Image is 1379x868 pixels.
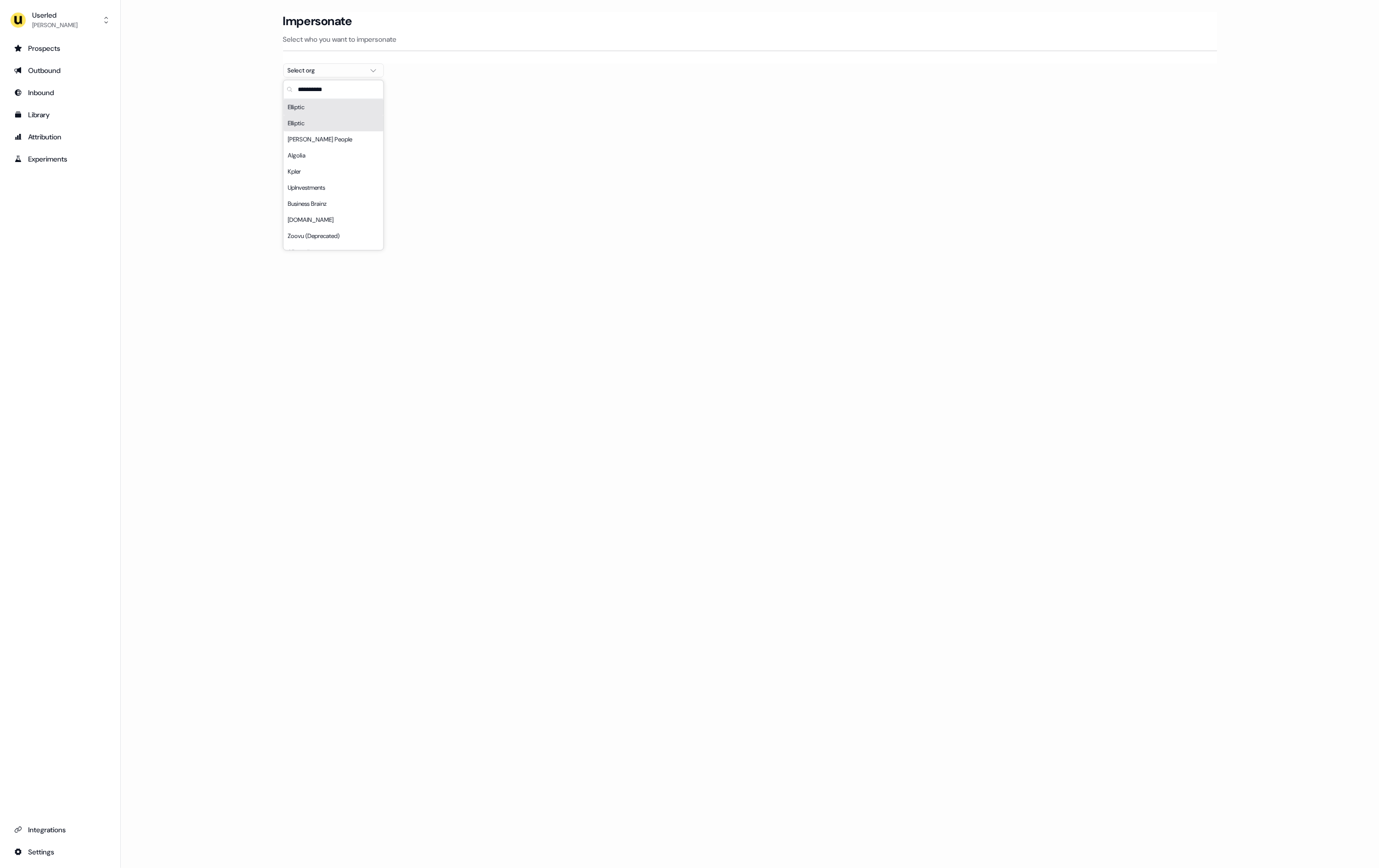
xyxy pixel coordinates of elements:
[14,154,106,164] div: Experiments
[8,151,112,167] a: Go to experiments
[284,228,383,244] div: Zoovu (Deprecated)
[32,10,77,20] div: Userled
[8,40,112,56] a: Go to prospects
[284,164,383,180] div: Kpler
[14,132,106,142] div: Attribution
[8,129,112,145] a: Go to attribution
[8,107,112,123] a: Go to templates
[8,822,112,838] a: Go to integrations
[284,244,383,260] div: ADvendio
[283,63,384,77] button: Select org
[14,847,106,857] div: Settings
[284,180,383,196] div: UpInvestments
[14,43,106,53] div: Prospects
[284,196,383,212] div: Business Brainz
[284,131,383,147] div: [PERSON_NAME] People
[284,99,383,250] div: Suggestions
[14,88,106,98] div: Inbound
[284,212,383,228] div: [DOMAIN_NAME]
[284,99,383,115] div: Elliptic
[8,85,112,101] a: Go to Inbound
[283,34,1217,44] p: Select who you want to impersonate
[8,844,112,860] a: Go to integrations
[14,110,106,120] div: Library
[8,8,112,32] button: Userled[PERSON_NAME]
[32,20,77,30] div: [PERSON_NAME]
[8,62,112,78] a: Go to outbound experience
[288,65,363,75] div: Select org
[284,115,383,131] div: Elliptic
[14,825,106,835] div: Integrations
[14,65,106,75] div: Outbound
[283,14,352,29] h3: Impersonate
[284,147,383,164] div: Algolia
